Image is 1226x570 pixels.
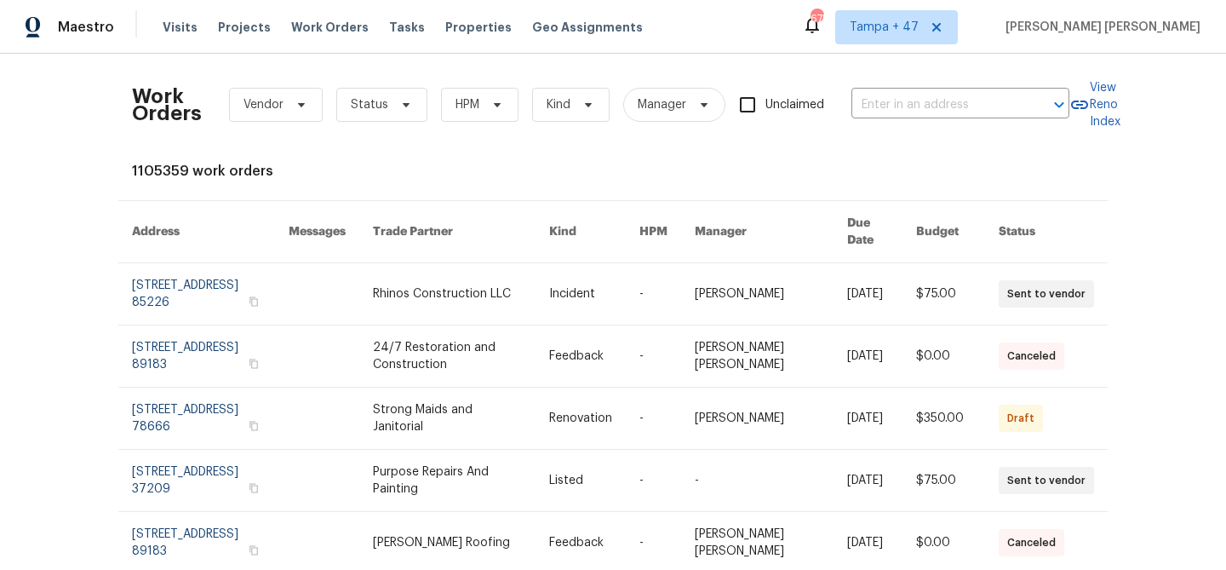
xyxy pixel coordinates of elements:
[58,19,114,36] span: Maestro
[445,19,512,36] span: Properties
[850,19,919,36] span: Tampa + 47
[243,96,284,113] span: Vendor
[536,201,626,263] th: Kind
[834,201,902,263] th: Due Date
[246,543,261,558] button: Copy Address
[118,201,275,263] th: Address
[1047,93,1071,117] button: Open
[455,96,479,113] span: HPM
[626,201,681,263] th: HPM
[681,201,833,263] th: Manager
[851,92,1022,118] input: Enter in an address
[681,263,833,325] td: [PERSON_NAME]
[291,19,369,36] span: Work Orders
[359,450,536,512] td: Purpose Repairs And Painting
[547,96,570,113] span: Kind
[246,356,261,371] button: Copy Address
[132,163,1094,180] div: 1105359 work orders
[536,263,626,325] td: Incident
[246,481,261,496] button: Copy Address
[765,96,824,114] span: Unclaimed
[359,201,536,263] th: Trade Partner
[811,10,822,27] div: 675
[681,325,833,388] td: [PERSON_NAME] [PERSON_NAME]
[681,388,833,450] td: [PERSON_NAME]
[246,294,261,309] button: Copy Address
[1069,79,1120,130] a: View Reno Index
[218,19,271,36] span: Projects
[275,201,359,263] th: Messages
[626,263,681,325] td: -
[999,19,1200,36] span: [PERSON_NAME] [PERSON_NAME]
[536,450,626,512] td: Listed
[536,325,626,388] td: Feedback
[626,450,681,512] td: -
[902,201,985,263] th: Budget
[536,388,626,450] td: Renovation
[626,388,681,450] td: -
[132,88,202,122] h2: Work Orders
[359,388,536,450] td: Strong Maids and Janitorial
[163,19,198,36] span: Visits
[681,450,833,512] td: -
[359,263,536,325] td: Rhinos Construction LLC
[246,418,261,434] button: Copy Address
[985,201,1108,263] th: Status
[638,96,686,113] span: Manager
[351,96,388,113] span: Status
[359,325,536,388] td: 24/7 Restoration and Construction
[626,325,681,388] td: -
[389,21,425,33] span: Tasks
[532,19,643,36] span: Geo Assignments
